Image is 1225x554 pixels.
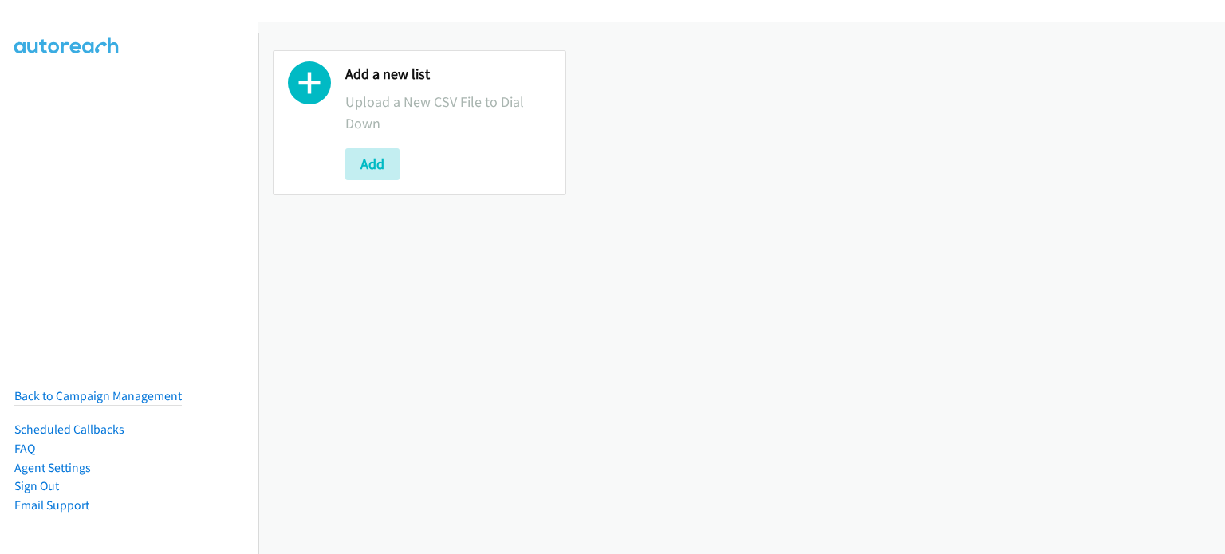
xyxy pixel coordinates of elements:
a: Email Support [14,497,89,513]
a: Sign Out [14,478,59,493]
p: Upload a New CSV File to Dial Down [345,91,551,134]
button: Add [345,148,400,180]
a: Back to Campaign Management [14,388,182,403]
a: FAQ [14,441,35,456]
a: Agent Settings [14,460,91,475]
h2: Add a new list [345,65,551,84]
a: Scheduled Callbacks [14,422,124,437]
